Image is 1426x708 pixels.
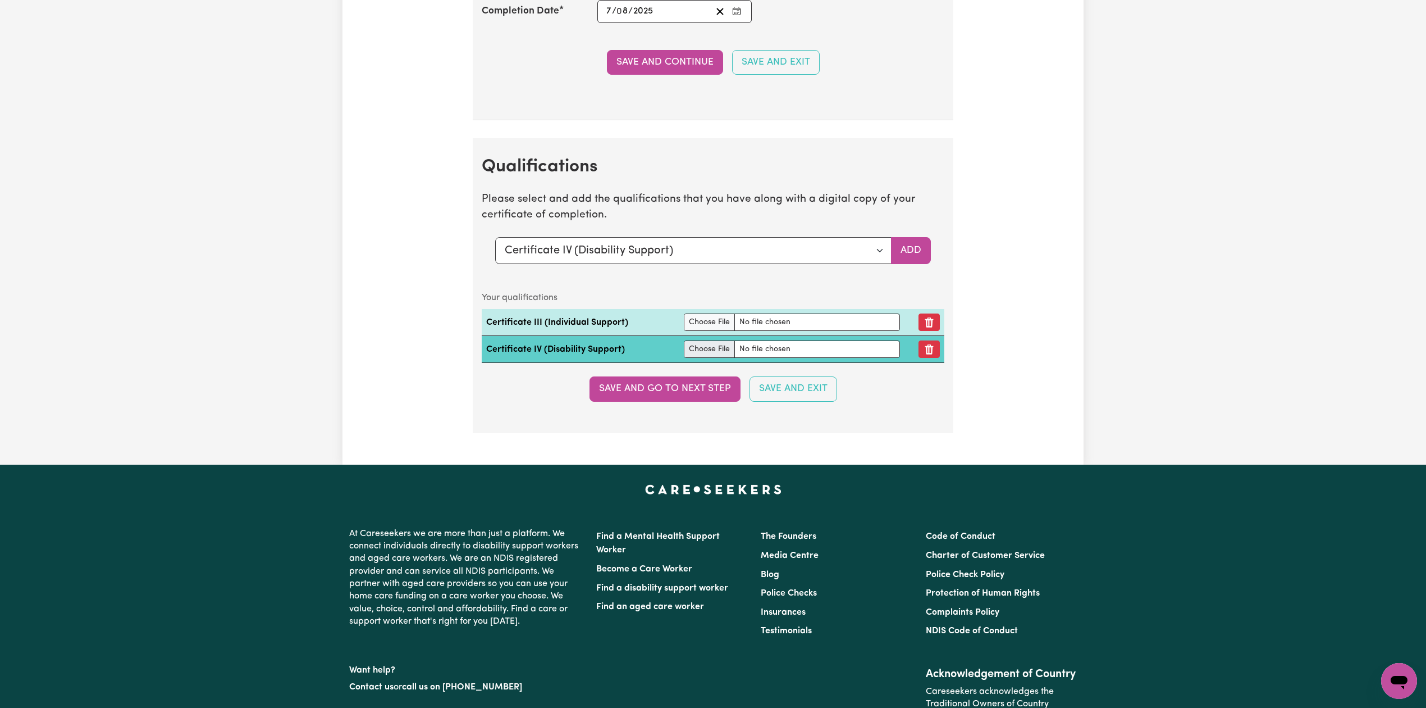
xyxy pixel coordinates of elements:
button: Save and Exit [732,50,820,75]
iframe: Button to launch messaging window [1381,663,1417,699]
button: Save and Exit [749,376,837,401]
input: -- [606,4,612,19]
button: Remove qualification [918,341,940,358]
a: Media Centre [761,551,819,560]
button: Remove qualification [918,314,940,331]
p: or [349,677,583,698]
label: Completion Date [482,4,559,19]
a: Contact us [349,683,394,692]
a: Find a Mental Health Support Worker [596,532,720,555]
p: Please select and add the qualifications that you have along with a digital copy of your certific... [482,192,944,224]
p: At Careseekers we are more than just a platform. We connect individuals directly to disability su... [349,523,583,633]
input: -- [617,4,628,19]
button: Save and go to next step [589,376,741,401]
a: Blog [761,570,779,579]
button: Save and Continue [607,50,723,75]
td: Certificate III (Individual Support) [482,309,679,336]
a: call us on [PHONE_NUMBER] [402,683,522,692]
a: Police Check Policy [926,570,1004,579]
a: Find a disability support worker [596,584,728,593]
input: ---- [633,4,653,19]
h2: Qualifications [482,156,944,178]
button: Add selected qualification [891,237,931,264]
a: Charter of Customer Service [926,551,1045,560]
a: Find an aged care worker [596,602,704,611]
a: Complaints Policy [926,608,999,617]
span: / [628,6,633,16]
a: NDIS Code of Conduct [926,627,1018,636]
a: Testimonials [761,627,812,636]
button: Clear date [711,4,729,19]
a: Insurances [761,608,806,617]
span: 0 [616,7,622,16]
a: The Founders [761,532,816,541]
h2: Acknowledgement of Country [926,668,1077,681]
span: / [612,6,616,16]
a: Careseekers home page [645,485,781,494]
button: Enter the Completion Date of your CPR Course [729,4,744,19]
td: Certificate IV (Disability Support) [482,336,679,363]
a: Police Checks [761,589,817,598]
a: Protection of Human Rights [926,589,1040,598]
caption: Your qualifications [482,287,944,309]
p: Want help? [349,660,583,677]
a: Code of Conduct [926,532,995,541]
a: Become a Care Worker [596,565,692,574]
